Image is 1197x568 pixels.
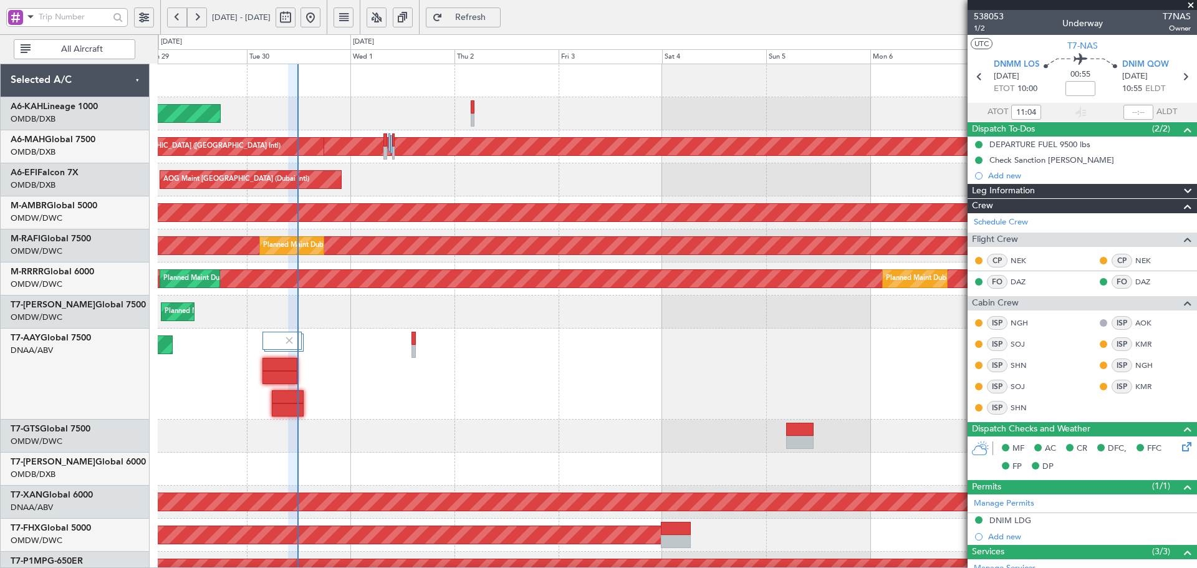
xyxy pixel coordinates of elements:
div: ISP [987,380,1007,393]
span: [DATE] [994,70,1019,83]
a: DAZ [1011,276,1039,287]
span: [DATE] [1122,70,1148,83]
span: M-AMBR [11,201,47,210]
div: CP [1112,254,1132,267]
div: ISP [987,401,1007,415]
span: T7-P1MP [11,557,47,566]
div: Check Sanction [PERSON_NAME] [989,155,1114,165]
span: Refresh [445,13,496,22]
a: DNAA/ABV [11,502,53,513]
span: CR [1077,443,1087,455]
img: gray-close.svg [284,335,295,346]
div: ISP [1112,337,1132,351]
div: Add new [988,531,1191,542]
a: SHN [1011,402,1039,413]
div: Mon 29 [143,49,247,64]
a: M-RAFIGlobal 7500 [11,234,91,243]
div: Planned Maint Dubai (Al Maktoum Intl) [163,269,286,288]
span: ALDT [1156,106,1177,118]
span: Leg Information [972,184,1035,198]
span: ATOT [988,106,1008,118]
span: T7-AAY [11,334,41,342]
a: A6-MAHGlobal 7500 [11,135,95,144]
div: Planned Maint Dubai (Al Maktoum Intl) [263,236,386,255]
div: Wed 1 [350,49,454,64]
a: A6-EFIFalcon 7X [11,168,79,177]
a: NGH [1011,317,1039,329]
div: Tue 30 [247,49,351,64]
div: ISP [987,359,1007,372]
span: A6-KAH [11,102,43,111]
a: T7-GTSGlobal 7500 [11,425,90,433]
span: DFC, [1108,443,1127,455]
span: Flight Crew [972,233,1018,247]
a: OMDB/DXB [11,113,55,125]
div: Fri 3 [559,49,663,64]
div: Sat 4 [662,49,766,64]
a: A6-KAHLineage 1000 [11,102,98,111]
a: T7-P1MPG-650ER [11,557,83,566]
div: ISP [987,337,1007,351]
span: FFC [1147,443,1161,455]
div: AOG Maint [GEOGRAPHIC_DATA] (Dubai Intl) [163,170,309,189]
span: M-RAFI [11,234,41,243]
a: OMDB/DXB [11,147,55,158]
span: Dispatch Checks and Weather [972,422,1090,436]
a: Manage Permits [974,498,1034,510]
span: 00:55 [1070,69,1090,81]
a: SOJ [1011,381,1039,392]
div: Underway [1062,17,1103,30]
span: ELDT [1145,83,1165,95]
a: T7-AAYGlobal 7500 [11,334,91,342]
a: T7-[PERSON_NAME]Global 7500 [11,301,146,309]
div: Add new [988,170,1191,181]
button: Refresh [426,7,501,27]
a: M-RRRRGlobal 6000 [11,267,94,276]
div: ISP [1112,380,1132,393]
a: NGH [1135,360,1163,371]
span: ETOT [994,83,1014,95]
span: AC [1045,443,1056,455]
span: DP [1042,461,1054,473]
span: (3/3) [1152,545,1170,558]
a: KMR [1135,381,1163,392]
span: Owner [1163,23,1191,34]
span: FP [1012,461,1022,473]
span: A6-MAH [11,135,45,144]
span: Dispatch To-Dos [972,122,1035,137]
div: Sun 5 [766,49,870,64]
a: M-AMBRGlobal 5000 [11,201,97,210]
span: MF [1012,443,1024,455]
span: T7NAS [1163,10,1191,23]
span: Permits [972,480,1001,494]
a: OMDW/DWC [11,246,62,257]
input: --:-- [1011,105,1041,120]
span: All Aircraft [33,45,131,54]
a: OMDW/DWC [11,535,62,546]
a: DAZ [1135,276,1163,287]
span: (1/1) [1152,479,1170,493]
div: Thu 2 [454,49,559,64]
div: ISP [1112,359,1132,372]
span: T7-[PERSON_NAME] [11,458,95,466]
div: DNIM LDG [989,515,1031,526]
div: Planned Maint Dubai (Al Maktoum Intl) [886,269,1009,288]
div: FO [987,275,1007,289]
span: [DATE] - [DATE] [212,12,271,23]
span: (2/2) [1152,122,1170,135]
div: ISP [987,316,1007,330]
span: Services [972,545,1004,559]
span: DNMM LOS [994,59,1039,71]
span: Crew [972,199,993,213]
a: T7-XANGlobal 6000 [11,491,93,499]
a: OMDW/DWC [11,312,62,323]
span: 1/2 [974,23,1004,34]
a: OMDW/DWC [11,436,62,447]
div: Planned Maint Dubai (Al Maktoum Intl) [165,302,287,321]
a: OMDW/DWC [11,213,62,224]
a: T7-FHXGlobal 5000 [11,524,91,532]
div: [DATE] [353,37,374,47]
a: DNAA/ABV [11,345,53,356]
div: DEPARTURE FUEL 9500 lbs [989,139,1090,150]
a: OMDB/DXB [11,469,55,480]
